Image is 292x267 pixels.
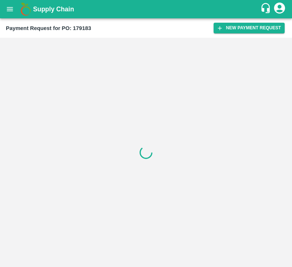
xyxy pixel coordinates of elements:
button: open drawer [1,1,18,18]
b: Supply Chain [33,5,74,13]
img: logo [18,2,33,16]
a: Supply Chain [33,4,260,14]
div: account of current user [273,1,286,17]
button: New Payment Request [214,23,285,33]
div: customer-support [260,3,273,16]
b: Payment Request for PO: 179183 [6,25,91,31]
